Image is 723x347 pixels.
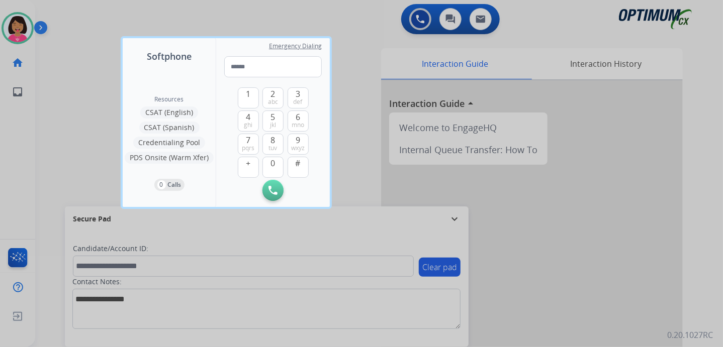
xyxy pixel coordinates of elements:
span: Softphone [147,49,192,63]
span: abc [268,98,278,106]
button: 5jkl [262,110,284,132]
button: 0 [262,157,284,178]
p: 0.20.1027RC [667,329,713,341]
span: def [294,98,303,106]
span: mno [292,121,304,129]
span: 0 [271,157,276,169]
span: pqrs [242,144,254,152]
span: jkl [270,121,276,129]
button: # [288,157,309,178]
span: wxyz [291,144,305,152]
span: ghi [244,121,252,129]
button: 3def [288,87,309,108]
button: CSAT (English) [140,106,198,119]
span: 6 [296,111,300,123]
span: # [296,157,301,169]
p: 0 [157,180,166,189]
span: 4 [246,111,250,123]
button: + [238,157,259,178]
button: 2abc [262,87,284,108]
img: call-button [268,186,278,195]
button: 9wxyz [288,134,309,155]
button: 8tuv [262,134,284,155]
span: 5 [271,111,276,123]
span: 9 [296,134,300,146]
p: Calls [168,180,182,189]
span: Emergency Dialing [269,42,322,50]
button: PDS Onsite (Warm Xfer) [125,152,214,164]
button: 1 [238,87,259,108]
span: 8 [271,134,276,146]
button: 0Calls [154,179,185,191]
span: 3 [296,88,300,100]
button: 4ghi [238,110,259,132]
span: 2 [271,88,276,100]
span: tuv [269,144,278,152]
span: 7 [246,134,250,146]
span: + [246,157,250,169]
button: CSAT (Spanish) [139,122,200,134]
span: 1 [246,88,250,100]
button: 7pqrs [238,134,259,155]
button: Credentialing Pool [133,137,205,149]
span: Resources [155,95,184,103]
button: 6mno [288,110,309,132]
